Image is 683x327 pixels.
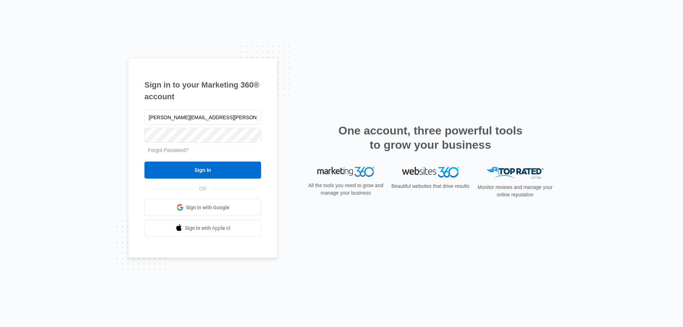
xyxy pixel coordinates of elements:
img: Top Rated Local [487,167,544,179]
p: All the tools you need to grow and manage your business [306,182,386,197]
p: Beautiful websites that drive results [391,183,470,190]
h1: Sign in to your Marketing 360® account [144,79,261,102]
p: Monitor reviews and manage your online reputation [475,184,555,199]
img: Websites 360 [402,167,459,177]
input: Email [144,110,261,125]
img: Marketing 360 [317,167,374,177]
a: Sign in with Apple Id [144,220,261,237]
span: OR [194,185,212,192]
a: Forgot Password? [148,147,189,153]
a: Sign in with Google [144,199,261,216]
h2: One account, three powerful tools to grow your business [336,123,525,152]
input: Sign In [144,162,261,179]
span: Sign in with Apple Id [185,225,231,232]
span: Sign in with Google [186,204,229,211]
